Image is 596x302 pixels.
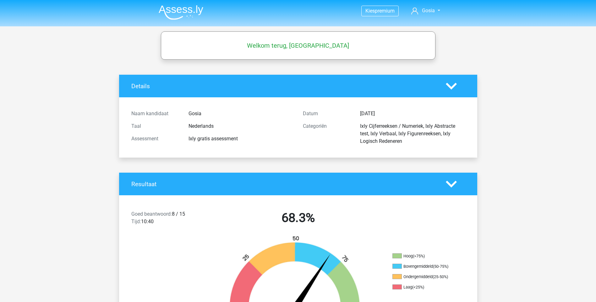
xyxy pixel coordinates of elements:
[422,8,435,13] span: Gosia
[131,83,436,90] h4: Details
[298,110,355,117] div: Datum
[159,5,203,20] img: Assessly
[217,210,379,225] h2: 68.3%
[184,110,298,117] div: Gosia
[412,285,424,289] div: (<25%)
[131,181,436,188] h4: Resultaat
[433,274,448,279] div: (25-50%)
[131,218,141,224] span: Tijd:
[365,8,375,14] span: Kies
[433,264,448,269] div: (50-75%)
[127,135,184,143] div: Assessment
[184,135,298,143] div: Ixly gratis assessment
[127,210,212,228] div: 8 / 15 10:40
[413,254,425,258] div: (>75%)
[375,8,395,14] span: premium
[392,264,455,269] li: Bovengemiddeld
[362,7,398,15] a: Kiespremium
[392,253,455,259] li: Hoog
[127,110,184,117] div: Naam kandidaat
[409,7,442,14] a: Gosia
[355,122,470,145] div: Ixly Cijferreeksen / Numeriek, Ixly Abstracte test, Ixly Verbaal, Ixly Figurenreeksen, Ixly Logis...
[131,211,172,217] span: Goed beantwoord:
[298,122,355,145] div: Categoriën
[392,284,455,290] li: Laag
[164,42,432,49] h5: Welkom terug, [GEOGRAPHIC_DATA]
[355,110,470,117] div: [DATE]
[127,122,184,130] div: Taal
[392,274,455,280] li: Ondergemiddeld
[184,122,298,130] div: Nederlands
